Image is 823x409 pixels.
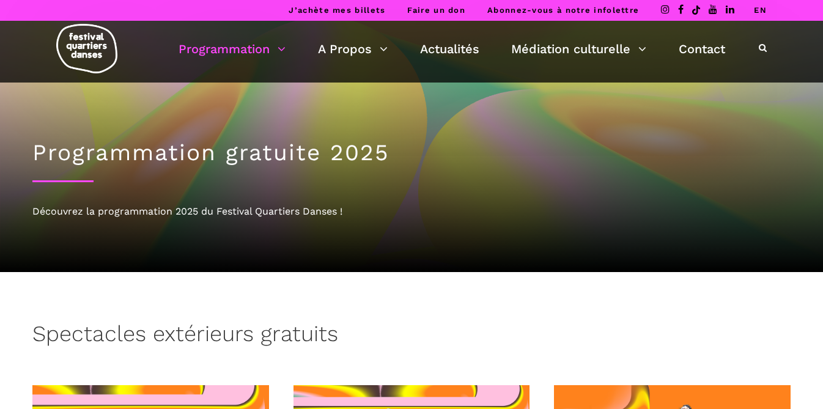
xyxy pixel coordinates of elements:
a: EN [754,6,767,15]
a: Faire un don [407,6,465,15]
a: J’achète mes billets [289,6,385,15]
a: Abonnez-vous à notre infolettre [487,6,639,15]
a: Contact [679,39,725,59]
div: Découvrez la programmation 2025 du Festival Quartiers Danses ! [32,204,791,219]
a: Actualités [420,39,479,59]
a: Médiation culturelle [511,39,646,59]
img: logo-fqd-med [56,24,117,73]
h3: Spectacles extérieurs gratuits [32,321,338,352]
h1: Programmation gratuite 2025 [32,139,791,166]
a: A Propos [318,39,388,59]
a: Programmation [179,39,286,59]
